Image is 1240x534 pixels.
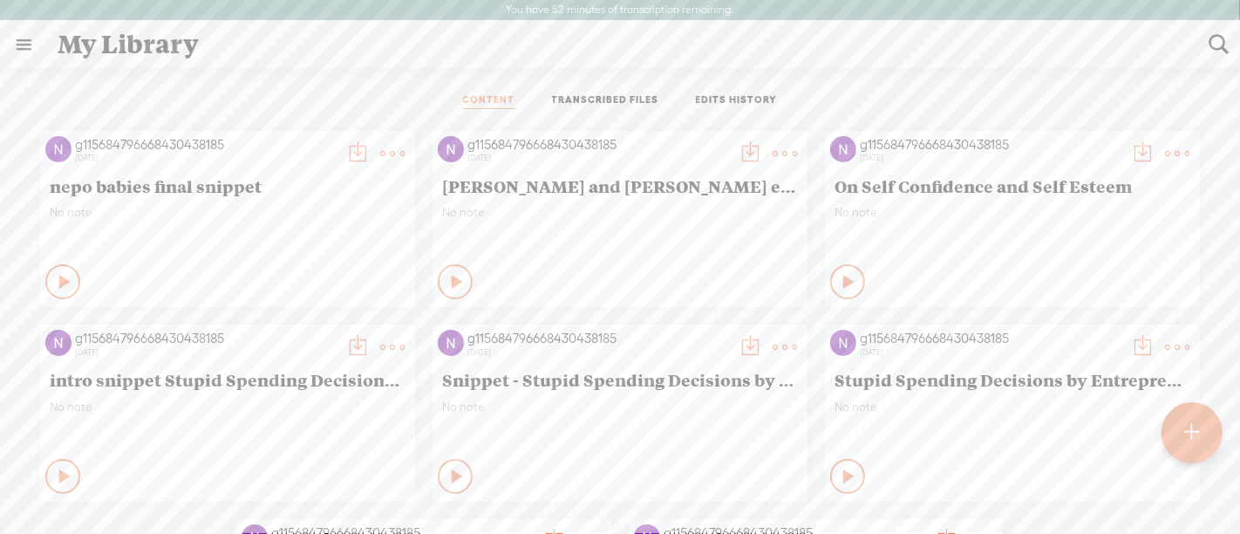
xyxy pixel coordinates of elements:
[45,136,72,162] img: http%3A%2F%2Fres.cloudinary.com%2Ftrebble-fm%2Fimage%2Fupload%2Fv1753703250%2Fcom.trebble.trebble...
[45,330,72,356] img: http%3A%2F%2Fres.cloudinary.com%2Ftrebble-fm%2Fimage%2Fupload%2Fv1753703250%2Fcom.trebble.trebble...
[442,205,798,220] span: No note
[50,369,405,390] span: intro snippet Stupid Spending Decisions by Entrepreneurs with [PERSON_NAME]
[552,93,659,109] a: TRANSCRIBED FILES
[75,347,337,358] div: [DATE]
[50,205,405,220] span: No note
[860,347,1121,358] div: [DATE]
[860,136,1121,154] div: g115684796668430438185
[438,330,464,356] img: http%3A%2F%2Fres.cloudinary.com%2Ftrebble-fm%2Fimage%2Fupload%2Fv1753703250%2Fcom.trebble.trebble...
[75,330,337,347] div: g115684796668430438185
[50,175,405,196] span: nepo babies final snippet
[50,400,405,414] span: No note
[438,136,464,162] img: http%3A%2F%2Fres.cloudinary.com%2Ftrebble-fm%2Fimage%2Fupload%2Fv1753703250%2Fcom.trebble.trebble...
[467,136,729,154] div: g115684796668430438185
[830,136,856,162] img: http%3A%2F%2Fres.cloudinary.com%2Ftrebble-fm%2Fimage%2Fupload%2Fv1753703250%2Fcom.trebble.trebble...
[467,153,729,163] div: [DATE]
[75,136,337,154] div: g115684796668430438185
[442,175,798,196] span: [PERSON_NAME] and [PERSON_NAME] ep snippet 2
[835,369,1190,390] span: Stupid Spending Decisions by Entrepreneurs with [PERSON_NAME]
[467,347,729,358] div: [DATE]
[75,153,337,163] div: [DATE]
[835,400,1190,414] span: No note
[467,330,729,347] div: g115684796668430438185
[860,153,1121,163] div: [DATE]
[835,175,1190,196] span: On Self Confidence and Self Esteem
[442,400,798,414] span: No note
[696,93,778,109] a: EDITS HISTORY
[860,330,1121,347] div: g115684796668430438185
[830,330,856,356] img: http%3A%2F%2Fres.cloudinary.com%2Ftrebble-fm%2Fimage%2Fupload%2Fv1753703250%2Fcom.trebble.trebble...
[463,93,515,109] a: CONTENT
[45,22,1196,67] div: My Library
[507,3,734,17] label: You have 52 minutes of transcription remaining.
[835,205,1190,220] span: No note
[442,369,798,390] span: Snippet - Stupid Spending Decisions by Entrepreneurs with [PERSON_NAME]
